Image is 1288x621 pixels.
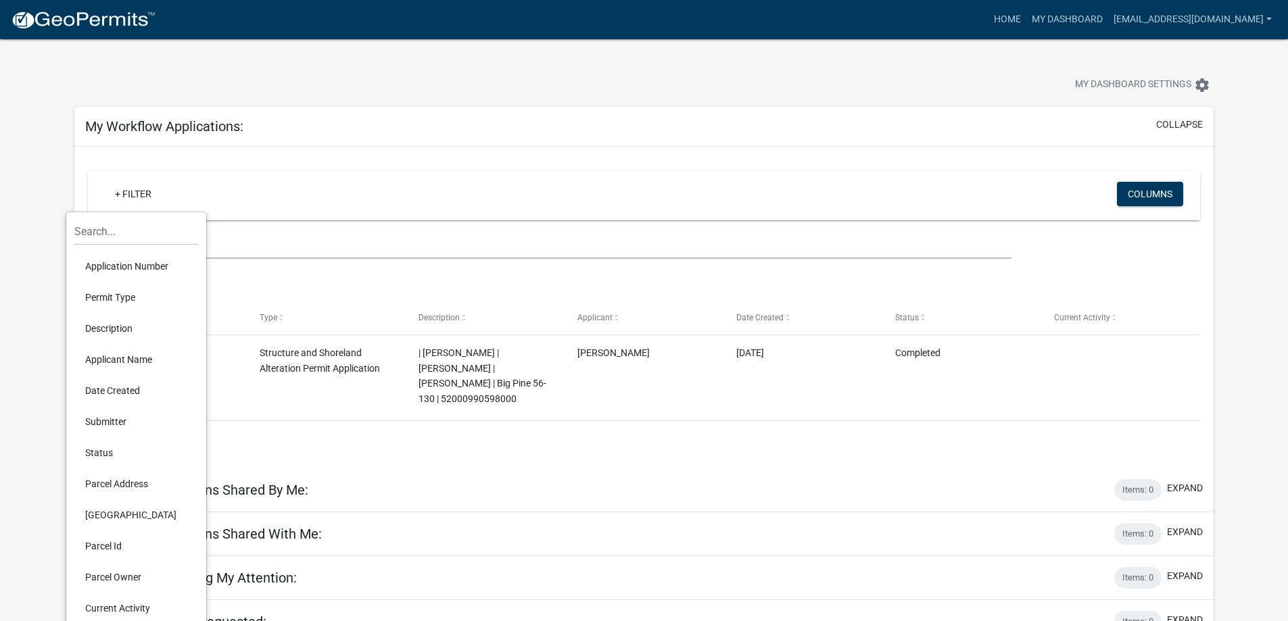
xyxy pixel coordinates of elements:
[1026,7,1108,32] a: My Dashboard
[74,437,198,468] li: Status
[74,530,198,562] li: Parcel Id
[736,313,784,322] span: Date Created
[988,7,1026,32] a: Home
[1194,77,1210,93] i: settings
[736,347,764,358] span: 08/06/2024
[247,301,406,334] datatable-header-cell: Type
[406,301,565,334] datatable-header-cell: Description
[74,499,198,530] li: [GEOGRAPHIC_DATA]
[74,313,198,344] li: Description
[88,231,1011,259] input: Search for applications
[104,182,162,206] a: + Filter
[74,406,198,437] li: Submitter
[74,282,198,313] li: Permit Type
[1075,77,1191,93] span: My Dashboard Settings
[895,347,940,358] span: Completed
[1041,301,1199,334] datatable-header-cell: Current Activity
[74,147,1214,468] div: collapse
[419,313,460,322] span: Description
[1114,523,1162,545] div: Items: 0
[895,313,919,322] span: Status
[1167,525,1203,539] button: expand
[565,301,723,334] datatable-header-cell: Applicant
[1114,567,1162,589] div: Items: 0
[1108,7,1277,32] a: [EMAIL_ADDRESS][DOMAIN_NAME]
[74,251,198,282] li: Application Number
[1054,313,1110,322] span: Current Activity
[1064,72,1221,98] button: My Dashboard Settingssettings
[260,313,277,322] span: Type
[1114,479,1162,501] div: Items: 0
[882,301,1041,334] datatable-header-cell: Status
[419,347,546,404] span: | Brittany Tollefson | JOSEPH P WATZKE | ERIN E WATZKE | Big Pine 56-130 | 52000990598000
[85,118,243,134] h5: My Workflow Applications:
[577,313,613,322] span: Applicant
[723,301,882,334] datatable-header-cell: Date Created
[74,218,198,245] input: Search...
[1167,569,1203,583] button: expand
[88,421,1200,455] div: 1 total
[260,347,380,374] span: Structure and Shoreland Alteration Permit Application
[74,375,198,406] li: Date Created
[1167,481,1203,495] button: expand
[74,344,198,375] li: Applicant Name
[74,562,198,593] li: Parcel Owner
[577,347,650,358] span: Joe Foltz
[74,468,198,499] li: Parcel Address
[1117,182,1183,206] button: Columns
[1156,118,1203,132] button: collapse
